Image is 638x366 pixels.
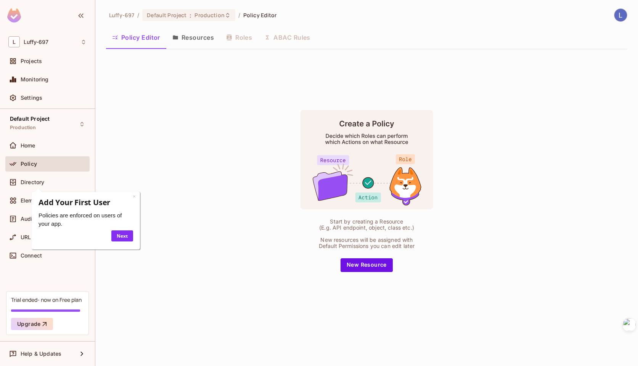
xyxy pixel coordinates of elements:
[21,216,46,222] span: Audit Log
[189,12,192,18] span: :
[614,9,627,21] img: Luffy Liu
[21,179,44,185] span: Directory
[102,6,105,14] a: ×
[315,237,418,249] div: New resources will be assigned with Default Permissions you can edit later
[194,11,224,19] span: Production
[102,6,105,15] div: Close tooltip
[21,143,35,149] span: Home
[24,39,48,45] span: Workspace: Luffy-697
[106,28,166,47] button: Policy Editor
[21,58,42,64] span: Projects
[341,258,393,272] button: New Resource
[109,11,134,19] span: the active workspace
[147,11,186,19] span: Default Project
[21,198,44,204] span: Elements
[315,219,418,231] div: Start by creating a Resource (E.g. API endpoint, object, class etc.)
[8,11,80,21] span: Add Your First User
[11,318,53,330] button: Upgrade
[10,125,36,131] span: Production
[21,95,42,101] span: Settings
[7,8,21,23] img: SReyMgAAAABJRU5ErkJggg==
[21,234,56,240] span: URL Mapping
[81,44,103,55] a: Next
[21,351,61,357] span: Help & Updates
[21,253,42,259] span: Connect
[11,296,82,303] div: Trial ended- now on Free plan
[166,28,220,47] button: Resources
[238,11,240,19] li: /
[21,161,37,167] span: Policy
[21,76,49,83] span: Monitoring
[8,36,20,47] span: L
[8,26,91,41] span: Policies are enforced on users of your app.
[10,116,50,122] span: Default Project
[137,11,139,19] li: /
[243,11,277,19] span: Policy Editor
